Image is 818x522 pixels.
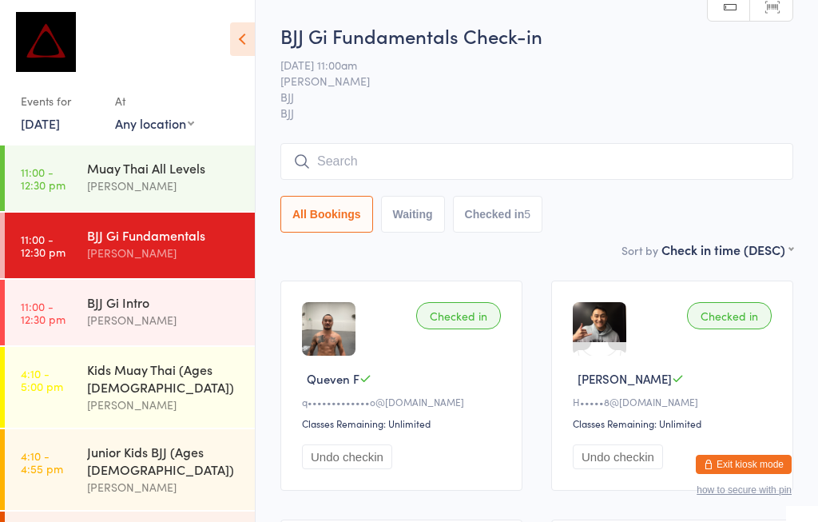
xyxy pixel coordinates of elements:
div: [PERSON_NAME] [87,396,241,414]
img: image1716778799.png [302,302,355,356]
div: Junior Kids BJJ (Ages [DEMOGRAPHIC_DATA]) [87,443,241,478]
div: [PERSON_NAME] [87,478,241,496]
div: Checked in [687,302,772,329]
div: BJJ Gi Fundamentals [87,226,241,244]
div: Classes Remaining: Unlimited [573,416,776,430]
span: [PERSON_NAME] [578,370,672,387]
a: 4:10 -4:55 pmJunior Kids BJJ (Ages [DEMOGRAPHIC_DATA])[PERSON_NAME] [5,429,255,510]
h2: BJJ Gi Fundamentals Check-in [280,22,793,49]
div: [PERSON_NAME] [87,177,241,195]
span: [DATE] 11:00am [280,57,768,73]
button: how to secure with pin [697,484,792,496]
div: At [115,88,194,114]
div: Muay Thai All Levels [87,159,241,177]
div: Any location [115,114,194,132]
a: 4:10 -5:00 pmKids Muay Thai (Ages [DEMOGRAPHIC_DATA])[PERSON_NAME] [5,347,255,428]
div: 5 [524,208,530,221]
input: Search [280,143,793,180]
div: Checked in [416,302,501,329]
button: Exit kiosk mode [696,455,792,474]
div: Events for [21,88,99,114]
time: 4:10 - 5:00 pm [21,367,63,392]
span: Queven F [307,370,359,387]
a: [DATE] [21,114,60,132]
span: BJJ [280,105,793,121]
div: q•••••••••••••o@[DOMAIN_NAME] [302,395,506,408]
button: Undo checkin [573,444,663,469]
div: [PERSON_NAME] [87,311,241,329]
div: BJJ Gi Intro [87,293,241,311]
time: 11:00 - 12:30 pm [21,165,66,191]
button: Checked in5 [453,196,543,233]
div: Check in time (DESC) [661,241,793,258]
label: Sort by [621,242,658,258]
a: 11:00 -12:30 pmBJJ Gi Intro[PERSON_NAME] [5,280,255,345]
div: Classes Remaining: Unlimited [302,416,506,430]
a: 11:00 -12:30 pmMuay Thai All Levels[PERSON_NAME] [5,145,255,211]
time: 11:00 - 12:30 pm [21,300,66,325]
time: 4:10 - 4:55 pm [21,449,63,475]
button: Waiting [381,196,445,233]
a: 11:00 -12:30 pmBJJ Gi Fundamentals[PERSON_NAME] [5,213,255,278]
button: Undo checkin [302,444,392,469]
div: Kids Muay Thai (Ages [DEMOGRAPHIC_DATA]) [87,361,241,396]
button: All Bookings [280,196,373,233]
img: image1537353434.png [573,302,626,342]
div: H•••••8@[DOMAIN_NAME] [573,395,776,408]
div: [PERSON_NAME] [87,244,241,262]
img: Dominance MMA Thomastown [16,12,76,72]
time: 11:00 - 12:30 pm [21,233,66,258]
span: BJJ [280,89,768,105]
span: [PERSON_NAME] [280,73,768,89]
